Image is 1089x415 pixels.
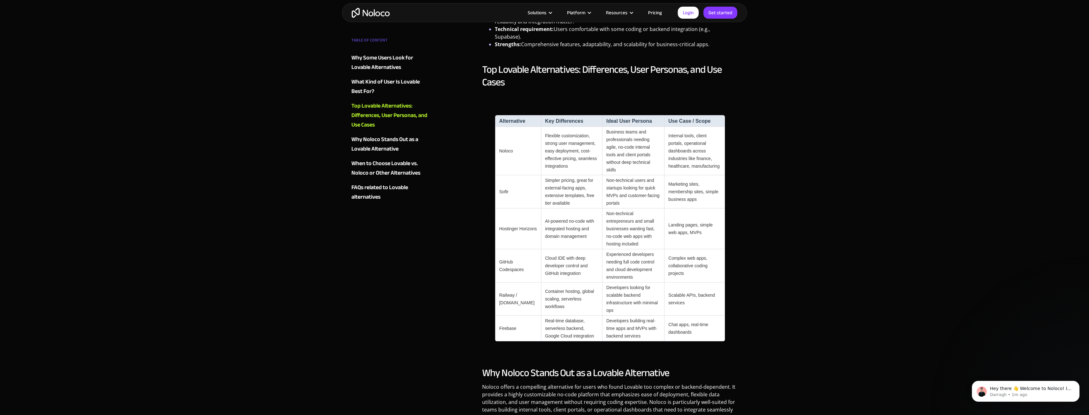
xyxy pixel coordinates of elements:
td: Developers building real-time apps and MVPs with backend services [602,316,664,341]
a: home [352,8,390,18]
a: Why Noloco Stands Out as a Lovable Alternative [351,135,428,154]
a: Login [678,7,699,19]
td: Landing pages, simple web apps, MVPs [664,208,725,249]
a: What Kind of User Is Lovable Best For? [351,77,428,96]
td: Marketing sites, membership sites, simple business apps [664,175,725,208]
th: Key Differences [541,115,602,127]
td: Container hosting, global scaling, serverless workflows [541,282,602,316]
td: GitHub Codespaces [495,249,541,282]
iframe: Intercom notifications message [962,368,1089,412]
div: Solutions [520,9,559,17]
td: Chat apps, real-time dashboards [664,316,725,341]
a: Pricing [640,9,670,17]
div: TABLE OF CONTENT [351,35,428,48]
td: Business teams and professionals needing agile, no-code internal tools and client portals without... [602,127,664,175]
a: Why Some Users Look for Lovable Alternatives [351,53,428,72]
td: Flexible customization, strong user management, easy deployment, cost-effective pricing, seamless... [541,127,602,175]
td: Cloud IDE with deep developer control and GitHub integration [541,249,602,282]
td: Railway / [DOMAIN_NAME] [495,282,541,316]
li: Comprehensive features, adaptability, and scalability for business-critical apps. [495,40,738,48]
td: Scalable APIs, backend services [664,282,725,316]
a: FAQs related to Lovable alternatives [351,183,428,202]
td: Hostinger Horizons [495,208,541,249]
td: AI-powered no-code with integrated hosting and domain management [541,208,602,249]
td: Noloco [495,127,541,175]
td: Softr [495,175,541,208]
strong: Strengths: [495,41,521,48]
td: Firebase [495,316,541,341]
td: Simpler pricing, great for external-facing apps, extensive templates, free tier available [541,175,602,208]
th: Ideal User Persona [602,115,664,127]
td: Non-technical users and startups looking for quick MVPs and customer-facing portals [602,175,664,208]
a: Get started [703,7,737,19]
div: Platform [567,9,585,17]
div: Solutions [528,9,546,17]
a: When to Choose Lovable vs. Noloco or Other Alternatives [351,159,428,178]
a: Top Lovable Alternatives: Differences, User Personas, and Use Cases‍ [351,101,428,130]
td: Internal tools, client portals, operational dashboards across industries like finance, healthcare... [664,127,725,175]
td: Real-time database, serverless backend, Google Cloud integration [541,316,602,341]
h2: Why Noloco Stands Out as a Lovable Alternative [482,367,738,379]
td: Non-technical entrepreneurs and small businesses wanting fast, no-code web apps with hosting incl... [602,208,664,249]
td: Complex web apps, collaborative coding projects [664,249,725,282]
div: Resources [606,9,627,17]
th: Alternative [495,115,541,127]
li: Users comfortable with some coding or backend integration (e.g., Supabase). [495,25,738,40]
h2: Top Lovable Alternatives: Differences, User Personas, and Use Cases ‍ [482,63,738,101]
div: Platform [559,9,598,17]
td: Developers looking for scalable backend infrastructure with minimal ops [602,282,664,316]
td: Experienced developers needing full code control and cloud development environments [602,249,664,282]
strong: Technical requirement: [495,26,554,33]
div: Resources [598,9,640,17]
th: Use Case / Scope [664,115,725,127]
